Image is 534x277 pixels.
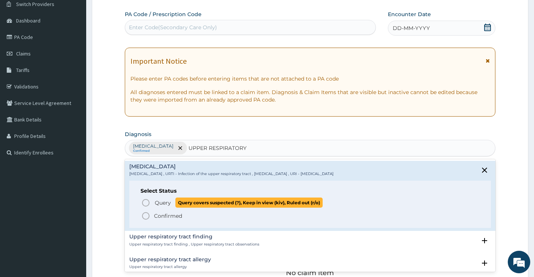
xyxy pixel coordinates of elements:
small: Confirmed [133,149,174,153]
h6: Select Status [141,188,480,194]
span: DD-MM-YYYY [393,24,430,32]
i: status option filled [141,211,150,220]
p: No claim item [286,269,334,277]
h4: [MEDICAL_DATA] [129,164,334,169]
i: status option query [141,198,150,207]
span: Dashboard [16,17,40,24]
span: Claims [16,50,31,57]
h4: Upper respiratory tract finding [129,234,259,240]
p: [MEDICAL_DATA] [133,143,174,149]
p: Confirmed [154,212,182,220]
p: Upper respiratory tract allergy [129,264,211,270]
p: [MEDICAL_DATA] , URTI - Infection of the upper respiratory tract , [MEDICAL_DATA] , URI - [MEDICA... [129,171,334,177]
p: Upper respiratory tract finding , Upper respiratory tract observations [129,242,259,247]
label: Encounter Date [388,10,431,18]
label: PA Code / Prescription Code [125,10,202,18]
label: Diagnosis [125,130,151,138]
span: Query [155,199,171,207]
p: All diagnoses entered must be linked to a claim item. Diagnosis & Claim Items that are visible bu... [130,88,490,103]
i: open select status [480,236,489,245]
span: We're online! [43,88,103,163]
div: Enter Code(Secondary Care Only) [129,24,217,31]
h4: Upper respiratory tract allergy [129,257,211,262]
span: Switch Providers [16,1,54,7]
span: Tariffs [16,67,30,73]
textarea: Type your message and hit 'Enter' [4,192,143,218]
i: open select status [480,259,489,268]
div: Chat with us now [39,42,126,52]
div: Minimize live chat window [123,4,141,22]
span: remove selection option [177,145,184,151]
h1: Important Notice [130,57,187,65]
img: d_794563401_company_1708531726252_794563401 [14,37,30,56]
i: close select status [480,166,489,175]
span: Query covers suspected (?), Keep in view (kiv), Ruled out (r/o) [175,198,323,208]
p: Please enter PA codes before entering items that are not attached to a PA code [130,75,490,82]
